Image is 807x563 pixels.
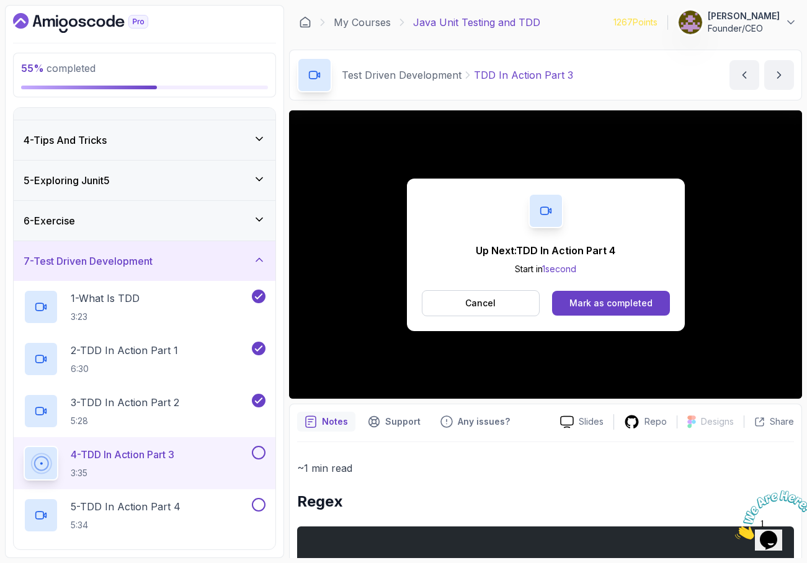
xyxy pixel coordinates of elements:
[708,10,780,22] p: [PERSON_NAME]
[71,447,174,462] p: 4 - TDD In Action Part 3
[71,519,181,531] p: 5:34
[729,60,759,90] button: previous content
[342,68,461,82] p: Test Driven Development
[458,415,510,428] p: Any issues?
[24,342,265,376] button: 2-TDD In Action Part 16:30
[569,297,653,309] div: Mark as completed
[770,415,794,428] p: Share
[24,290,265,324] button: 1-What Is TDD3:23
[24,254,153,268] h3: 7 - Test Driven Development
[71,467,174,479] p: 3:35
[71,291,140,306] p: 1 - What Is TDD
[385,415,421,428] p: Support
[71,395,179,410] p: 3 - TDD In Action Part 2
[21,62,44,74] span: 55 %
[299,16,311,29] a: Dashboard
[71,415,179,427] p: 5:28
[579,415,604,428] p: Slides
[71,343,178,358] p: 2 - TDD In Action Part 1
[613,16,658,29] p: 1267 Points
[678,10,797,35] button: user profile image[PERSON_NAME]Founder/CEO
[21,62,96,74] span: completed
[550,415,613,428] a: Slides
[730,485,807,544] iframe: chat widget
[5,5,10,16] span: 1
[422,290,540,316] button: Cancel
[297,459,794,477] p: ~1 min read
[24,213,75,228] h3: 6 - Exercise
[14,201,275,241] button: 6-Exercise
[24,173,110,188] h3: 5 - Exploring Junit5
[14,241,275,281] button: 7-Test Driven Development
[413,15,540,30] p: Java Unit Testing and TDD
[13,13,177,33] a: Dashboard
[764,60,794,90] button: next content
[71,311,140,323] p: 3:23
[465,297,496,309] p: Cancel
[297,412,355,432] button: notes button
[701,415,734,428] p: Designs
[24,133,107,148] h3: 4 - Tips And Tricks
[552,291,669,316] button: Mark as completed
[744,415,794,428] button: Share
[24,498,265,533] button: 5-TDD In Action Part 45:34
[474,68,573,82] p: TDD In Action Part 3
[297,492,794,512] h2: Regex
[71,363,178,375] p: 6:30
[644,415,667,428] p: Repo
[24,394,265,428] button: 3-TDD In Action Part 25:28
[24,446,265,481] button: 4-TDD In Action Part 33:35
[14,161,275,200] button: 5-Exploring Junit5
[322,415,348,428] p: Notes
[679,11,702,34] img: user profile image
[708,22,780,35] p: Founder/CEO
[614,414,677,430] a: Repo
[476,263,615,275] p: Start in
[542,264,576,274] span: 1 second
[289,110,802,399] iframe: 4 - TDD In Action Part 3
[334,15,391,30] a: My Courses
[360,412,428,432] button: Support button
[433,412,517,432] button: Feedback button
[476,243,615,258] p: Up Next: TDD In Action Part 4
[14,120,275,160] button: 4-Tips And Tricks
[71,499,181,514] p: 5 - TDD In Action Part 4
[5,5,82,54] img: Chat attention grabber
